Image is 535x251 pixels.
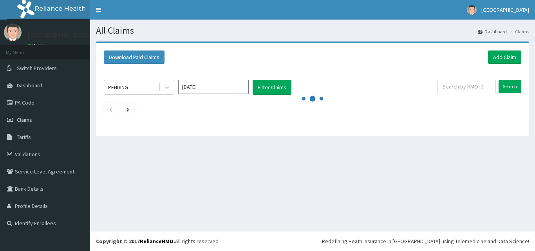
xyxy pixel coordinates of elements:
svg: audio-loading [301,87,324,110]
img: User Image [4,23,22,41]
a: Online [27,43,46,48]
div: Redefining Heath Insurance in [GEOGRAPHIC_DATA] using Telemedicine and Data Science! [322,237,529,245]
span: Claims [17,116,32,123]
span: Tariffs [17,134,31,141]
img: User Image [467,5,477,15]
a: RelianceHMO [140,238,174,245]
strong: Copyright © 2017 . [96,238,175,245]
li: Claims [508,28,529,35]
span: [GEOGRAPHIC_DATA] [481,6,529,13]
span: Switch Providers [17,65,57,72]
footer: All rights reserved. [90,231,535,251]
a: Add Claim [488,51,521,64]
input: Select Month and Year [178,80,249,94]
h1: All Claims [96,25,529,36]
a: Previous page [109,106,112,113]
a: Next page [127,106,129,113]
button: Filter Claims [253,80,291,95]
input: Search by HMO ID [437,80,496,93]
div: PENDING [108,83,128,91]
button: Download Paid Claims [104,51,164,64]
input: Search [499,80,521,93]
a: Dashboard [478,28,507,35]
span: Dashboard [17,82,42,89]
p: [GEOGRAPHIC_DATA] [27,32,92,39]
